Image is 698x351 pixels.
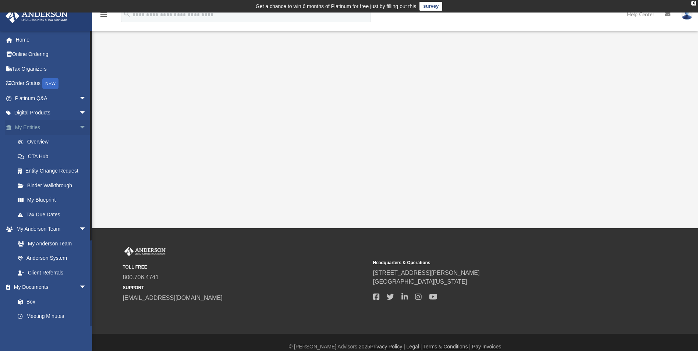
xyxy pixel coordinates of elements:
a: Tax Organizers [5,61,98,76]
a: CTA Hub [10,149,98,164]
a: Overview [10,135,98,149]
a: My Blueprint [10,193,94,208]
small: Headquarters & Operations [373,259,618,266]
a: [GEOGRAPHIC_DATA][US_STATE] [373,279,467,285]
div: close [691,1,696,6]
a: Tax Due Dates [10,207,98,222]
a: My Entitiesarrow_drop_down [5,120,98,135]
div: © [PERSON_NAME] Advisors 2025 [92,343,698,351]
a: Client Referrals [10,265,94,280]
a: My Anderson Teamarrow_drop_down [5,222,94,237]
img: Anderson Advisors Platinum Portal [123,247,167,256]
small: TOLL FREE [123,264,368,270]
a: Home [5,32,98,47]
a: Pay Invoices [472,344,501,350]
a: Terms & Conditions | [423,344,471,350]
a: survey [419,2,442,11]
a: Box [10,294,90,309]
a: Legal | [407,344,422,350]
a: [STREET_ADDRESS][PERSON_NAME] [373,270,480,276]
img: Anderson Advisors Platinum Portal [3,9,70,23]
a: menu [99,14,108,19]
a: Binder Walkthrough [10,178,98,193]
a: Online Ordering [5,47,98,62]
span: arrow_drop_down [79,222,94,237]
a: Platinum Q&Aarrow_drop_down [5,91,98,106]
div: NEW [42,78,59,89]
a: [EMAIL_ADDRESS][DOMAIN_NAME] [123,295,223,301]
i: menu [99,10,108,19]
img: User Pic [681,9,692,20]
span: arrow_drop_down [79,91,94,106]
a: My Anderson Team [10,236,90,251]
span: arrow_drop_down [79,120,94,135]
a: Digital Productsarrow_drop_down [5,106,98,120]
div: Get a chance to win 6 months of Platinum for free just by filling out this [256,2,417,11]
a: Privacy Policy | [370,344,405,350]
a: Entity Change Request [10,164,98,178]
a: Forms Library [10,323,90,338]
small: SUPPORT [123,284,368,291]
span: arrow_drop_down [79,106,94,121]
a: Meeting Minutes [10,309,94,324]
a: My Documentsarrow_drop_down [5,280,94,295]
span: arrow_drop_down [79,280,94,295]
a: Anderson System [10,251,94,266]
a: 800.706.4741 [123,274,159,280]
a: Order StatusNEW [5,76,98,91]
i: search [123,10,131,18]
